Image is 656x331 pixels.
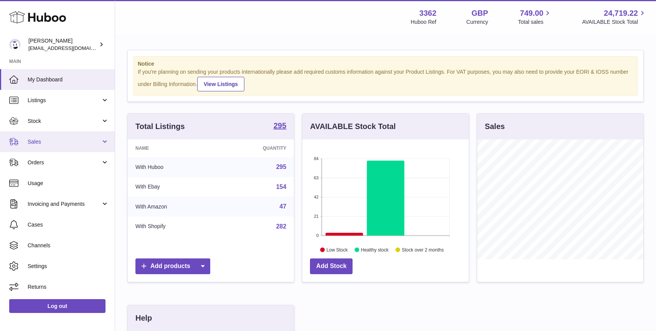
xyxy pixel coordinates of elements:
text: Low Stock [326,247,348,252]
strong: 295 [274,122,286,129]
text: 63 [314,175,319,180]
text: Stock over 2 months [402,247,444,252]
th: Name [128,139,219,157]
text: 42 [314,195,319,199]
img: sales@gamesconnection.co.uk [9,39,21,50]
h3: AVAILABLE Stock Total [310,121,396,132]
a: 24,719.22 AVAILABLE Stock Total [582,8,647,26]
span: Listings [28,97,101,104]
div: Huboo Ref [411,18,437,26]
a: Add Stock [310,258,353,274]
h3: Help [135,313,152,323]
a: Log out [9,299,105,313]
a: 154 [276,184,287,190]
th: Quantity [219,139,294,157]
span: Stock [28,118,101,125]
h3: Total Listings [135,121,185,132]
strong: Notice [138,60,633,68]
a: View Listings [197,77,244,91]
text: Healthy stock [361,247,389,252]
td: With Amazon [128,197,219,217]
a: 295 [276,164,287,170]
div: [PERSON_NAME] [28,37,97,52]
a: 282 [276,223,287,230]
span: AVAILABLE Stock Total [582,18,647,26]
h3: Sales [485,121,505,132]
span: Usage [28,180,109,187]
span: [EMAIL_ADDRESS][DOMAIN_NAME] [28,45,113,51]
span: Orders [28,159,101,166]
span: Invoicing and Payments [28,200,101,208]
div: Currency [466,18,488,26]
text: 84 [314,156,319,161]
span: 24,719.22 [604,8,638,18]
a: 295 [274,122,286,131]
span: My Dashboard [28,76,109,83]
td: With Ebay [128,177,219,197]
a: 47 [280,203,287,210]
strong: GBP [471,8,488,18]
div: If you're planning on sending your products internationally please add required customs informati... [138,68,633,91]
a: Add products [135,258,210,274]
text: 21 [314,214,319,218]
span: Cases [28,221,109,228]
span: Sales [28,138,101,146]
span: Settings [28,263,109,270]
span: Returns [28,283,109,291]
text: 0 [316,233,319,238]
a: 749.00 Total sales [518,8,552,26]
span: 749.00 [520,8,543,18]
span: Channels [28,242,109,249]
td: With Huboo [128,157,219,177]
span: Total sales [518,18,552,26]
strong: 3362 [419,8,437,18]
td: With Shopify [128,217,219,237]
